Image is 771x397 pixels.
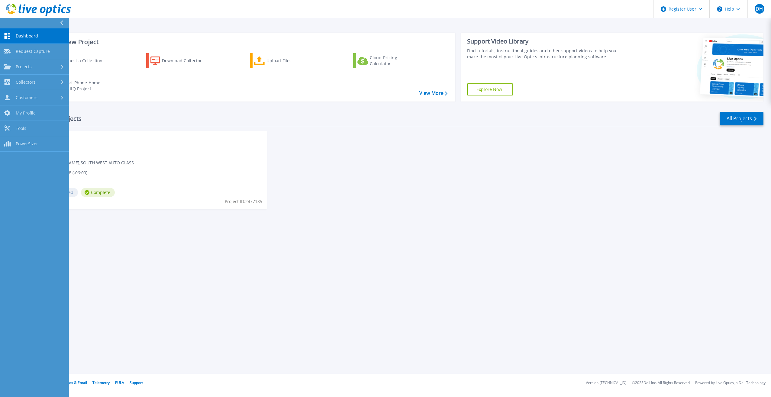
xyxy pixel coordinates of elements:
div: Cloud Pricing Calculator [370,55,418,67]
a: Download Collector [146,53,214,68]
span: Tools [16,126,26,131]
span: Dashboard [16,33,38,39]
span: [PERSON_NAME] , SOUTH WEST AUTO GLASS [46,160,134,166]
div: Support Video Library [467,37,623,45]
div: Download Collector [162,55,210,67]
a: All Projects [720,112,763,125]
a: Request a Collection [43,53,110,68]
li: Powered by Live Optics, a Dell Technology [695,381,766,385]
h3: Start a New Project [43,39,447,45]
li: © 2025 Dell Inc. All Rights Reserved [632,381,690,385]
a: Ads & Email [67,380,87,385]
a: Telemetry [92,380,110,385]
span: DH [756,6,763,11]
div: Import Phone Home CloudIQ Project [59,80,106,92]
span: Request Capture [16,49,50,54]
span: Customers [16,95,37,100]
a: View More [419,90,447,96]
span: Project ID: 2477185 [225,198,262,205]
span: Optical Prime [46,135,263,141]
span: My Profile [16,110,36,116]
a: Cloud Pricing Calculator [353,53,421,68]
li: Version: [TECHNICAL_ID] [586,381,627,385]
div: Find tutorials, instructional guides and other support videos to help you make the most of your L... [467,48,623,60]
a: Upload Files [250,53,317,68]
span: PowerSizer [16,141,38,147]
a: EULA [115,380,124,385]
span: Collectors [16,79,36,85]
span: Complete [81,188,115,197]
span: Projects [16,64,32,69]
div: Request a Collection [60,55,108,67]
a: Support [130,380,143,385]
a: Explore Now! [467,83,513,95]
div: Upload Files [266,55,315,67]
